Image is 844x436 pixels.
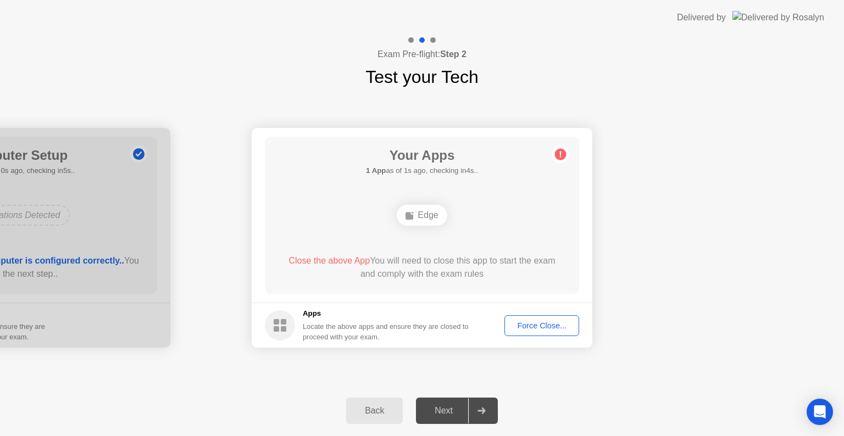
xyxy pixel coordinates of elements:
h4: Exam Pre-flight: [377,48,467,61]
div: You will need to close this app to start the exam and comply with the exam rules [281,254,564,281]
h1: Your Apps [366,146,478,165]
div: Open Intercom Messenger [807,399,833,425]
button: Next [416,398,498,424]
div: Back [349,406,399,416]
h5: Apps [303,308,469,319]
h1: Test your Tech [365,64,479,90]
div: Locate the above apps and ensure they are closed to proceed with your exam. [303,321,469,342]
div: Force Close... [508,321,575,330]
b: Step 2 [440,49,467,59]
b: 1 App [366,166,386,175]
div: Delivered by [677,11,726,24]
h5: as of 1s ago, checking in4s.. [366,165,478,176]
button: Force Close... [504,315,579,336]
button: Back [346,398,403,424]
img: Delivered by Rosalyn [732,11,824,24]
div: Edge [397,205,447,226]
span: Close the above App [288,256,370,265]
div: Next [419,406,468,416]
